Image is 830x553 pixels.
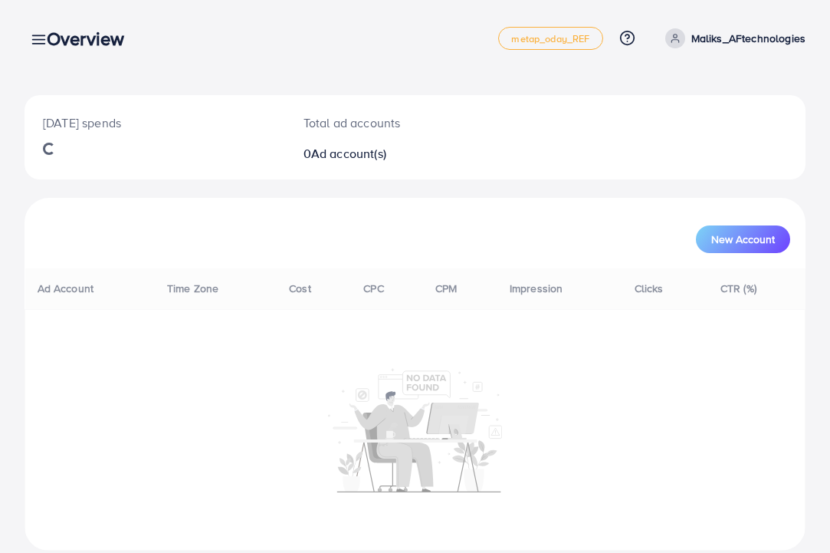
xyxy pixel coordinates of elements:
[711,234,775,245] span: New Account
[303,146,462,161] h2: 0
[511,34,589,44] span: metap_oday_REF
[498,27,602,50] a: metap_oday_REF
[311,145,386,162] span: Ad account(s)
[691,29,805,48] p: Maliks_AFtechnologies
[659,28,805,48] a: Maliks_AFtechnologies
[303,114,462,132] p: Total ad accounts
[47,28,136,50] h3: Overview
[696,225,790,253] button: New Account
[43,114,267,132] p: [DATE] spends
